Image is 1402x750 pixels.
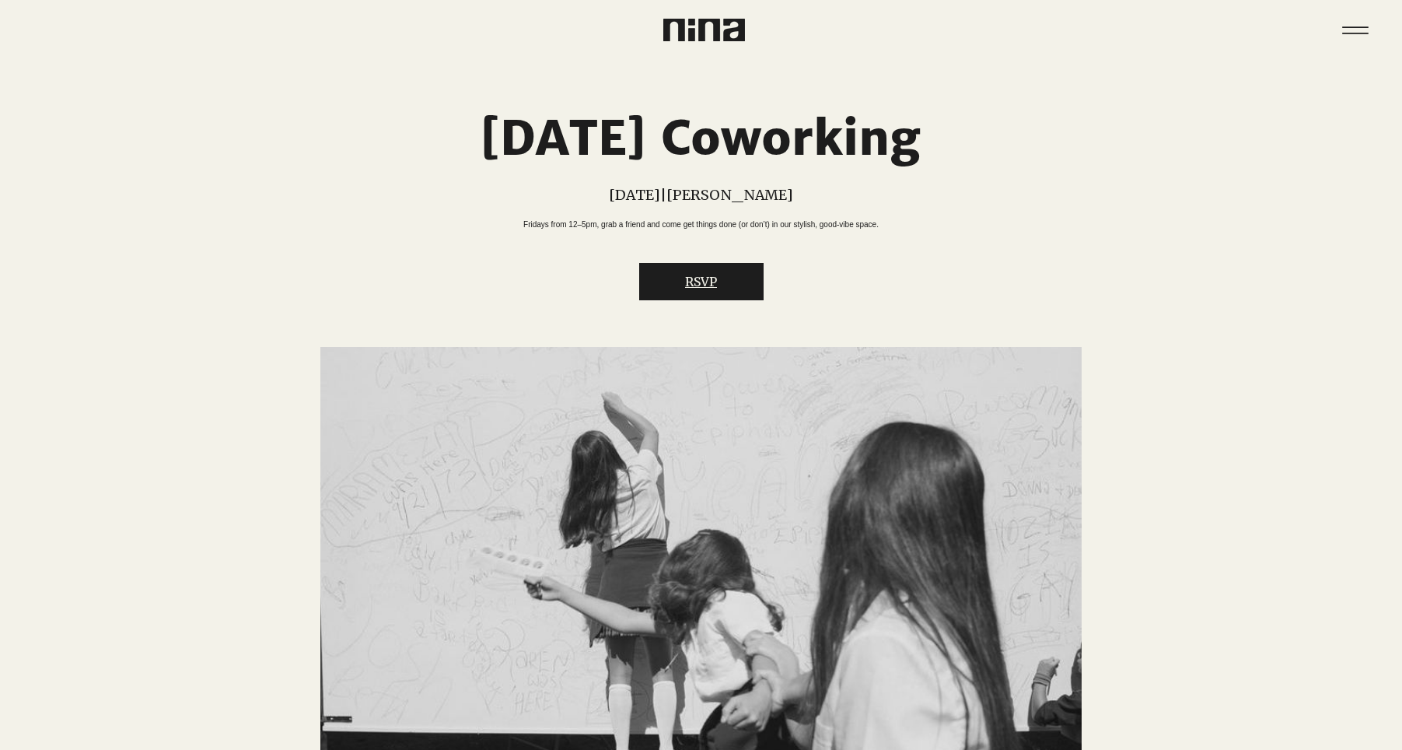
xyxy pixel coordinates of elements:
[373,110,1029,166] h1: [DATE] Coworking
[609,186,660,204] p: [DATE]
[639,263,764,300] button: RSVP
[660,186,666,204] span: |
[666,186,793,204] p: [PERSON_NAME]
[663,19,745,41] img: Nina Logo CMYK_Charcoal.png
[1331,6,1379,54] button: Menu
[1331,6,1379,54] nav: Site
[523,219,879,230] p: Fridays from 12–5pm, grab a friend and come get things done (or don’t) in our stylish, good-vibe ...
